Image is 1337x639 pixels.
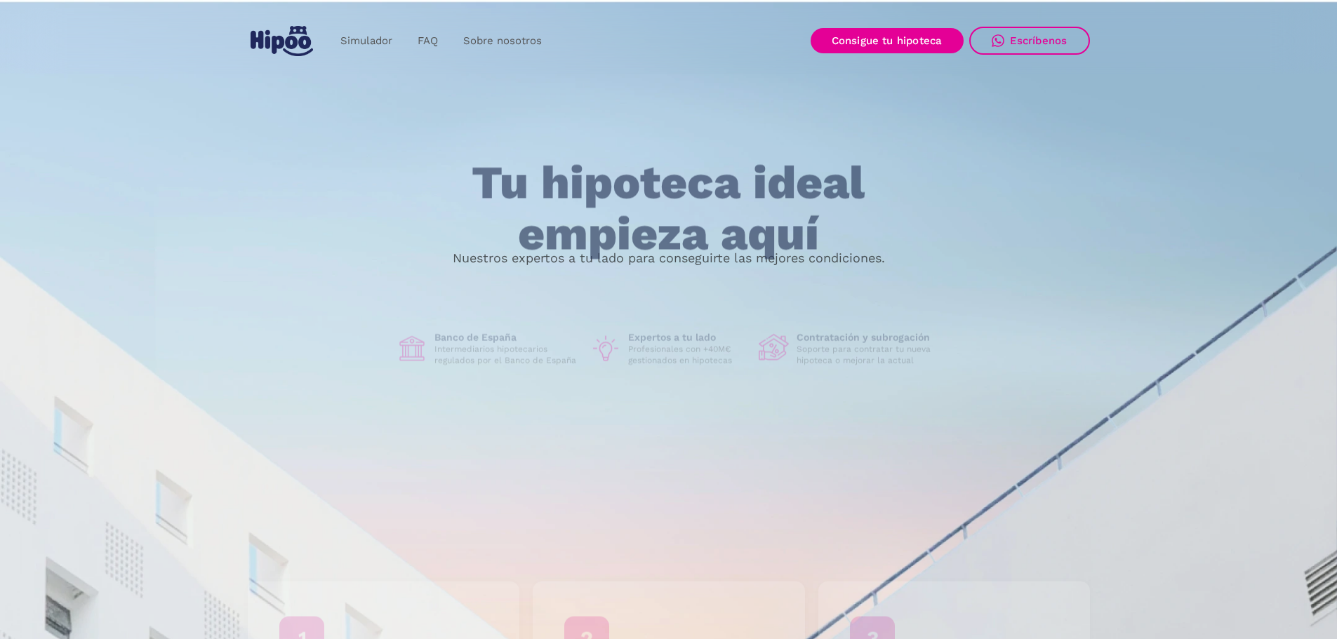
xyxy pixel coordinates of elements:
[811,28,964,53] a: Consigue tu hipoteca
[451,27,554,55] a: Sobre nosotros
[248,20,317,62] a: home
[969,27,1090,55] a: Escríbenos
[797,331,941,344] h1: Contratación y subrogación
[628,331,747,344] h1: Expertos a tu lado
[453,253,885,264] p: Nuestros expertos a tu lado para conseguirte las mejores condiciones.
[797,344,941,366] p: Soporte para contratar tu nueva hipoteca o mejorar la actual
[402,158,934,260] h1: Tu hipoteca ideal empieza aquí
[628,344,747,366] p: Profesionales con +40M€ gestionados en hipotecas
[328,27,405,55] a: Simulador
[434,331,579,344] h1: Banco de España
[1010,34,1067,47] div: Escríbenos
[405,27,451,55] a: FAQ
[434,344,579,366] p: Intermediarios hipotecarios regulados por el Banco de España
